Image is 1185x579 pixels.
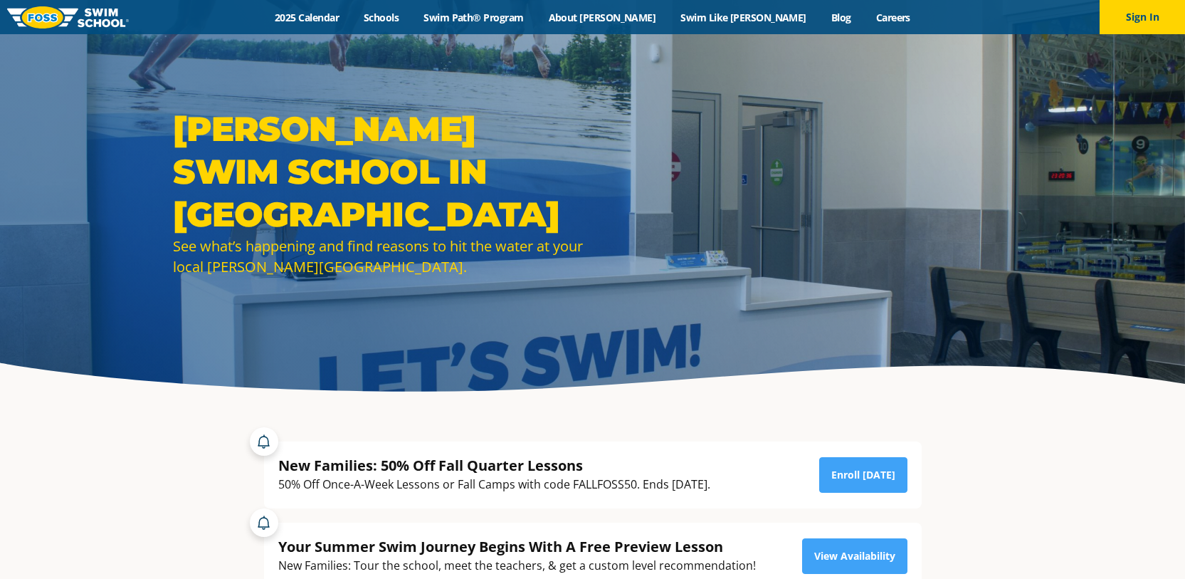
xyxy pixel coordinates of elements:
[278,475,710,494] div: 50% Off Once-A-Week Lessons or Fall Camps with code FALLFOSS50. Ends [DATE].
[278,456,710,475] div: New Families: 50% Off Fall Quarter Lessons
[263,11,352,24] a: 2025 Calendar
[173,108,586,236] h1: [PERSON_NAME] Swim School in [GEOGRAPHIC_DATA]
[536,11,668,24] a: About [PERSON_NAME]
[278,537,756,556] div: Your Summer Swim Journey Begins With A Free Preview Lesson
[802,538,907,574] a: View Availability
[863,11,922,24] a: Careers
[819,457,907,493] a: Enroll [DATE]
[352,11,411,24] a: Schools
[278,556,756,575] div: New Families: Tour the school, meet the teachers, & get a custom level recommendation!
[411,11,536,24] a: Swim Path® Program
[7,6,129,28] img: FOSS Swim School Logo
[173,236,586,277] div: See what’s happening and find reasons to hit the water at your local [PERSON_NAME][GEOGRAPHIC_DATA].
[668,11,819,24] a: Swim Like [PERSON_NAME]
[818,11,863,24] a: Blog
